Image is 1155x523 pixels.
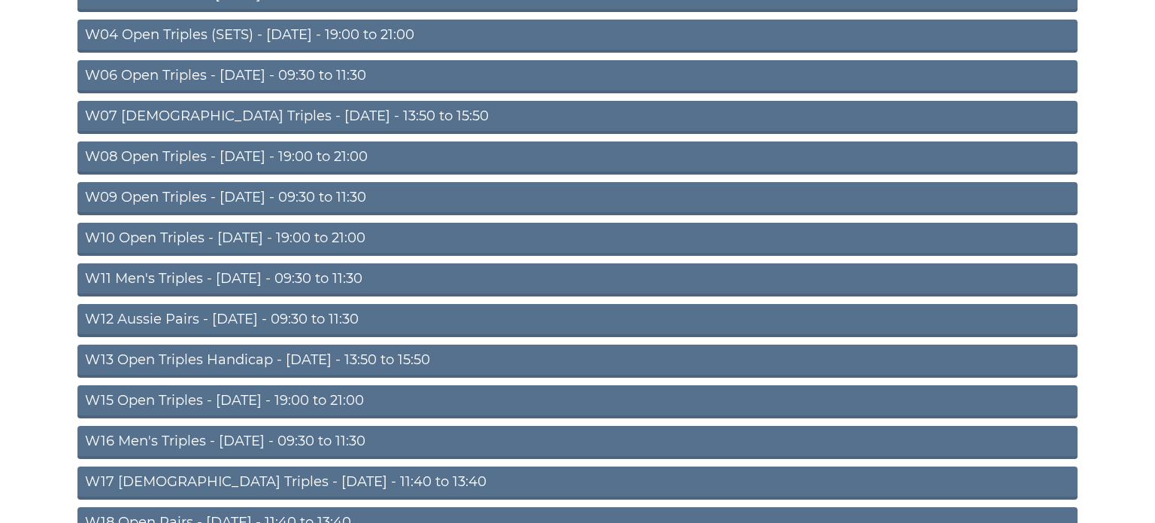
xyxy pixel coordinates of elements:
a: W04 Open Triples (SETS) - [DATE] - 19:00 to 21:00 [77,20,1078,53]
a: W17 [DEMOGRAPHIC_DATA] Triples - [DATE] - 11:40 to 13:40 [77,467,1078,500]
a: W08 Open Triples - [DATE] - 19:00 to 21:00 [77,141,1078,175]
a: W16 Men's Triples - [DATE] - 09:30 to 11:30 [77,426,1078,459]
a: W11 Men's Triples - [DATE] - 09:30 to 11:30 [77,263,1078,296]
a: W10 Open Triples - [DATE] - 19:00 to 21:00 [77,223,1078,256]
a: W12 Aussie Pairs - [DATE] - 09:30 to 11:30 [77,304,1078,337]
a: W09 Open Triples - [DATE] - 09:30 to 11:30 [77,182,1078,215]
a: W06 Open Triples - [DATE] - 09:30 to 11:30 [77,60,1078,93]
a: W13 Open Triples Handicap - [DATE] - 13:50 to 15:50 [77,345,1078,378]
a: W07 [DEMOGRAPHIC_DATA] Triples - [DATE] - 13:50 to 15:50 [77,101,1078,134]
a: W15 Open Triples - [DATE] - 19:00 to 21:00 [77,385,1078,418]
